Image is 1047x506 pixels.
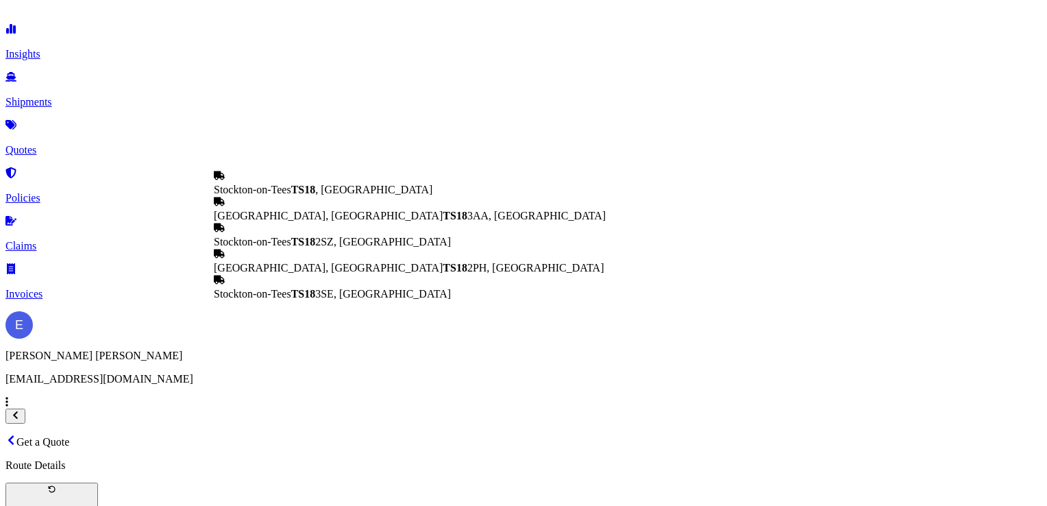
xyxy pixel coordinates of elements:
[5,435,1042,448] p: Get a Quote
[443,262,467,274] b: TS18
[15,318,23,332] span: E
[291,236,316,248] b: TS18
[5,192,1042,204] p: Policies
[5,373,1042,385] p: [EMAIL_ADDRESS][DOMAIN_NAME]
[5,48,1042,60] p: Insights
[214,170,606,300] div: Show suggestions
[214,236,451,248] span: Stockton-on-Tees 2SZ, [GEOGRAPHIC_DATA]
[5,240,1042,252] p: Claims
[214,184,432,195] span: Stockton-on-Tees , [GEOGRAPHIC_DATA]
[5,96,1042,108] p: Shipments
[214,210,606,221] span: [GEOGRAPHIC_DATA], [GEOGRAPHIC_DATA] 3AA, [GEOGRAPHIC_DATA]
[291,184,316,195] b: TS18
[5,288,1042,300] p: Invoices
[291,288,316,300] b: TS18
[5,144,1042,156] p: Quotes
[443,210,467,221] b: TS18
[214,288,451,300] span: Stockton-on-Tees 3SE, [GEOGRAPHIC_DATA]
[5,459,1042,472] p: Route Details
[5,350,1042,362] p: [PERSON_NAME] [PERSON_NAME]
[214,262,604,274] span: [GEOGRAPHIC_DATA], [GEOGRAPHIC_DATA] 2PH, [GEOGRAPHIC_DATA]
